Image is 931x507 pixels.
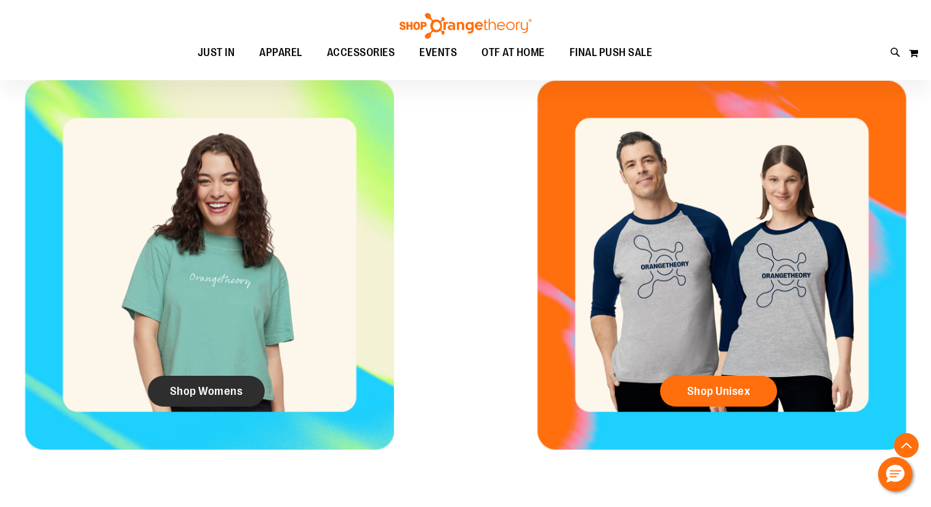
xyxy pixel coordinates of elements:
button: Hello, have a question? Let’s chat. [878,457,913,492]
a: Shop Unisex [660,376,777,407]
span: EVENTS [419,39,457,67]
a: ACCESSORIES [315,39,408,67]
a: APPAREL [247,39,315,67]
span: JUST IN [198,39,235,67]
span: OTF AT HOME [482,39,545,67]
button: Back To Top [894,433,919,458]
span: Shop Unisex [687,384,751,398]
a: JUST IN [185,39,248,67]
img: Shop Orangetheory [398,13,533,39]
a: OTF AT HOME [469,39,557,67]
span: APPAREL [259,39,302,67]
a: EVENTS [407,39,469,67]
span: ACCESSORIES [327,39,395,67]
span: FINAL PUSH SALE [570,39,653,67]
span: Shop Womens [170,384,243,398]
a: FINAL PUSH SALE [557,39,665,67]
a: Shop Womens [148,376,265,407]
